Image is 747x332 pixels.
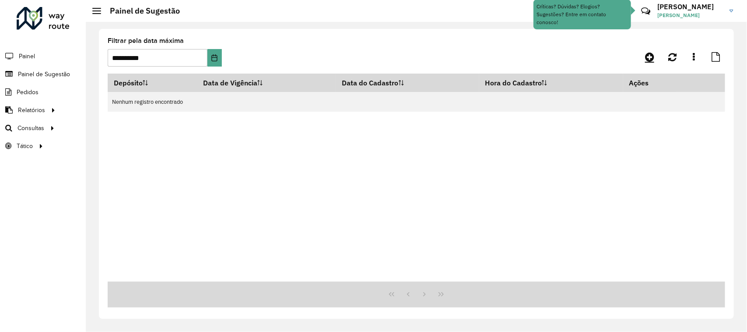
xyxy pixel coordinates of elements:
th: Hora do Cadastro [479,74,623,92]
span: Consultas [18,124,44,133]
span: [PERSON_NAME] [657,11,723,19]
span: Tático [17,141,33,151]
h2: Painel de Sugestão [101,6,180,16]
span: Pedidos [17,88,39,97]
a: Contato Rápido [636,2,655,21]
th: Data do Cadastro [336,74,479,92]
td: Nenhum registro encontrado [108,92,725,112]
span: Painel [19,52,35,61]
span: Relatórios [18,106,45,115]
span: Painel de Sugestão [18,70,70,79]
th: Data de Vigência [197,74,336,92]
label: Filtrar pela data máxima [108,35,184,46]
th: Ações [623,74,676,92]
button: Choose Date [207,49,222,67]
th: Depósito [108,74,197,92]
h3: [PERSON_NAME] [657,3,723,11]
